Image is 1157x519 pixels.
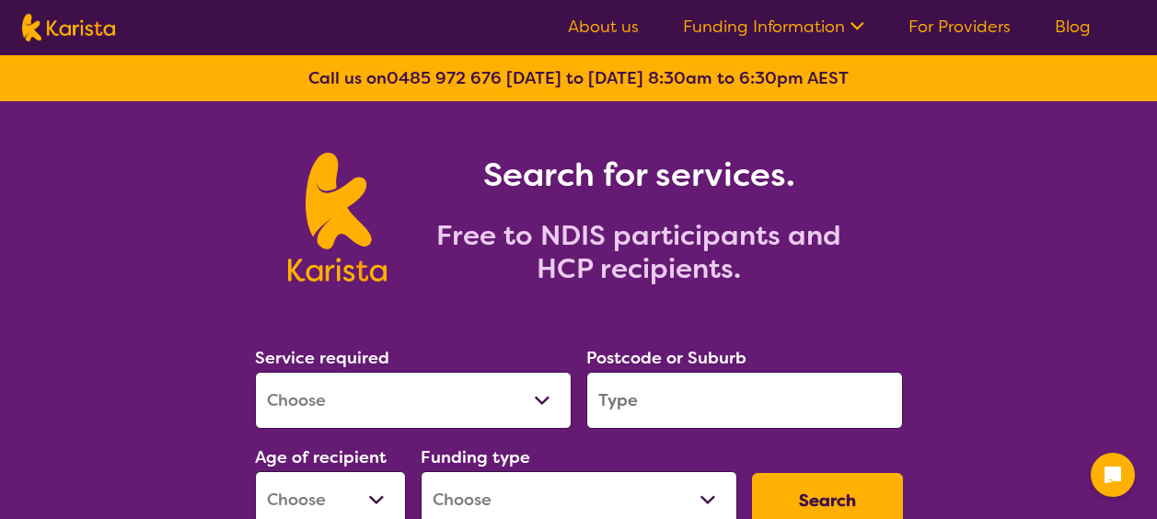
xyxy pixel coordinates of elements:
[568,16,639,38] a: About us
[1055,16,1091,38] a: Blog
[288,153,387,282] img: Karista logo
[908,16,1011,38] a: For Providers
[387,67,502,89] a: 0485 972 676
[586,347,746,369] label: Postcode or Suburb
[683,16,864,38] a: Funding Information
[409,153,869,197] h1: Search for services.
[22,14,115,41] img: Karista logo
[409,219,869,285] h2: Free to NDIS participants and HCP recipients.
[421,446,530,468] label: Funding type
[255,347,389,369] label: Service required
[255,446,387,468] label: Age of recipient
[586,372,903,429] input: Type
[308,67,849,89] b: Call us on [DATE] to [DATE] 8:30am to 6:30pm AEST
